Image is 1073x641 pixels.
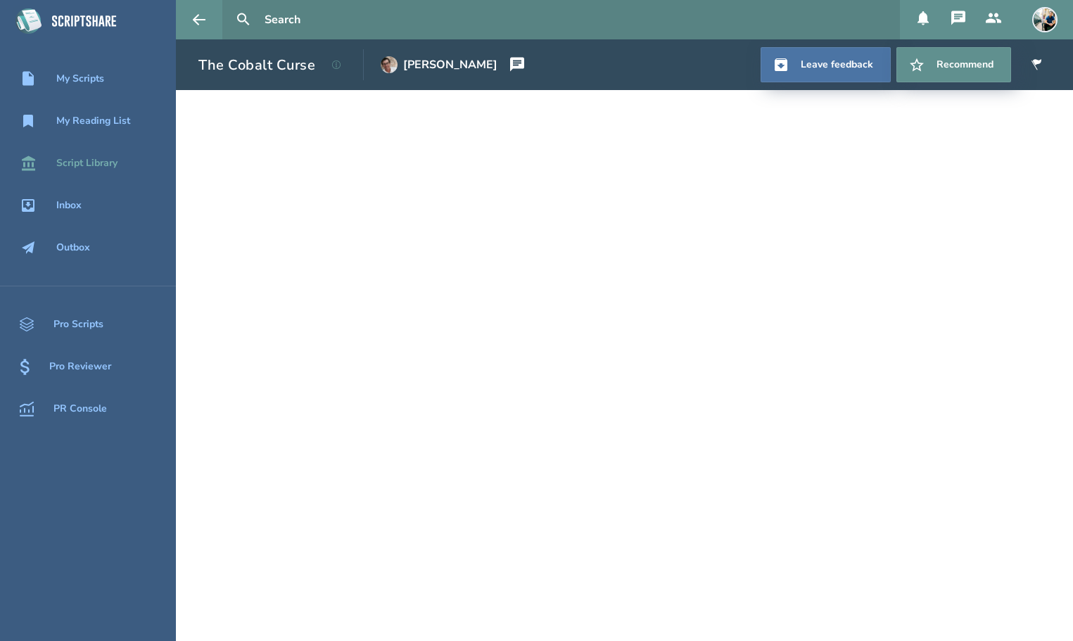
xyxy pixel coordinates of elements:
button: Recommend [896,47,1011,82]
div: Outbox [56,242,90,253]
div: PR Console [53,403,107,414]
img: user_1673573717-crop.jpg [1032,7,1058,32]
div: Pro Reviewer [49,361,111,372]
div: [PERSON_NAME] [403,58,497,71]
a: [PERSON_NAME] [381,49,497,80]
a: Leave feedback [761,47,891,82]
img: user_1714333753-crop.jpg [381,56,398,73]
h1: The Cobalt Curse [198,56,315,75]
div: Inbox [56,200,82,211]
div: Pro Scripts [53,319,103,330]
div: My Scripts [56,73,104,84]
button: View script details [321,49,352,80]
div: My Reading List [56,115,130,127]
div: Script Library [56,158,118,169]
